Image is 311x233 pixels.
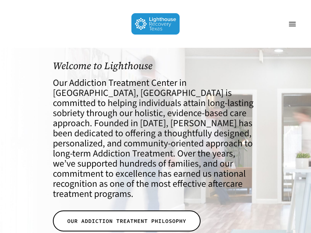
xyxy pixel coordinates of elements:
[53,78,258,199] h4: Our Addiction Treatment Center in [GEOGRAPHIC_DATA], [GEOGRAPHIC_DATA] is committed to helping in...
[67,217,186,225] span: OUR ADDICTION TREATMENT PHILOSOPHY
[53,60,258,71] h1: Welcome to Lighthouse
[131,13,180,35] img: Lighthouse Recovery Texas
[53,210,201,231] a: OUR ADDICTION TREATMENT PHILOSOPHY
[285,20,300,28] a: Navigation Menu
